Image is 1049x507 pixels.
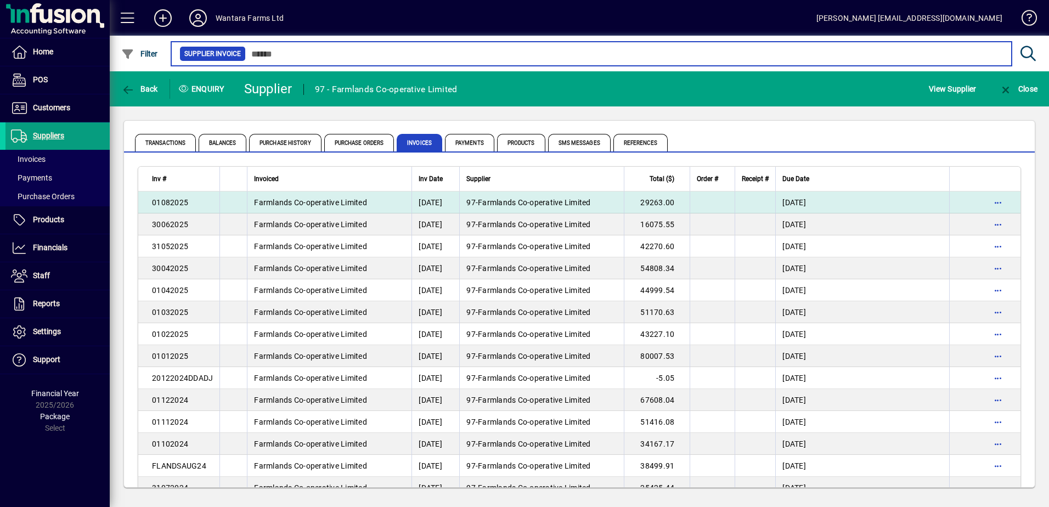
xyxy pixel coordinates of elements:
span: View Supplier [929,80,976,98]
span: 97 [466,220,476,229]
span: 97 [466,286,476,295]
span: 97 [466,374,476,382]
td: [DATE] [411,323,459,345]
a: Customers [5,94,110,122]
td: [DATE] [775,411,949,433]
td: - [459,367,624,389]
td: [DATE] [775,257,949,279]
span: Farmlands Co-operative Limited [478,264,591,273]
span: Farmlands Co-operative Limited [254,330,367,339]
app-page-header-button: Back [110,79,170,99]
span: Inv Date [419,173,443,185]
span: 31072024 [152,483,188,492]
span: 31052025 [152,242,188,251]
span: Farmlands Co-operative Limited [478,352,591,360]
td: [DATE] [411,301,459,323]
app-page-header-button: Close enquiry [988,79,1049,99]
div: Enquiry [170,80,236,98]
button: Back [119,79,161,99]
span: 97 [466,308,476,317]
span: Supplier Invoice [184,48,241,59]
span: Close [999,84,1037,93]
a: Staff [5,262,110,290]
td: - [459,345,624,367]
span: Financials [33,243,67,252]
div: Inv # [152,173,213,185]
span: Home [33,47,53,56]
td: [DATE] [411,411,459,433]
td: [DATE] [775,433,949,455]
td: -5.05 [624,367,690,389]
td: [DATE] [411,433,459,455]
div: 97 - Farmlands Co-operative Limited [315,81,458,98]
td: - [459,301,624,323]
td: 16075.55 [624,213,690,235]
span: Suppliers [33,131,64,140]
span: Farmlands Co-operative Limited [254,440,367,448]
span: Products [497,134,545,151]
button: More options [989,260,1007,277]
span: Farmlands Co-operative Limited [254,396,367,404]
span: Filter [121,49,158,58]
button: More options [989,457,1007,475]
button: Add [145,8,181,28]
td: [DATE] [775,191,949,213]
td: 34167.17 [624,433,690,455]
td: [DATE] [411,213,459,235]
span: Package [40,412,70,421]
span: Due Date [782,173,809,185]
a: Invoices [5,150,110,168]
span: Farmlands Co-operative Limited [254,483,367,492]
div: Inv Date [419,173,453,185]
td: [DATE] [775,235,949,257]
span: 01042025 [152,286,188,295]
td: - [459,477,624,499]
span: Farmlands Co-operative Limited [254,418,367,426]
td: [DATE] [775,477,949,499]
span: Receipt # [742,173,769,185]
button: More options [989,281,1007,299]
button: More options [989,391,1007,409]
span: Purchase History [249,134,322,151]
td: - [459,411,624,433]
td: [DATE] [411,477,459,499]
td: [DATE] [411,389,459,411]
td: 25425.44 [624,477,690,499]
span: Farmlands Co-operative Limited [254,242,367,251]
span: Farmlands Co-operative Limited [254,352,367,360]
span: Staff [33,271,50,280]
td: [DATE] [411,191,459,213]
td: 51170.63 [624,301,690,323]
td: 54808.34 [624,257,690,279]
td: [DATE] [411,367,459,389]
td: [DATE] [411,279,459,301]
span: Farmlands Co-operative Limited [254,220,367,229]
td: [DATE] [411,257,459,279]
td: - [459,455,624,477]
a: Payments [5,168,110,187]
td: 44999.54 [624,279,690,301]
td: - [459,389,624,411]
span: 97 [466,330,476,339]
span: 01112024 [152,418,188,426]
span: 30042025 [152,264,188,273]
td: [DATE] [411,455,459,477]
span: 97 [466,396,476,404]
td: [DATE] [775,345,949,367]
span: Total ($) [650,173,674,185]
td: [DATE] [775,389,949,411]
button: More options [989,435,1007,453]
td: [DATE] [775,301,949,323]
span: 97 [466,352,476,360]
span: Farmlands Co-operative Limited [478,396,591,404]
button: Filter [119,44,161,64]
span: Farmlands Co-operative Limited [478,483,591,492]
span: 20122024DDADJ [152,374,213,382]
a: Financials [5,234,110,262]
span: Support [33,355,60,364]
td: 80007.53 [624,345,690,367]
span: Purchase Orders [324,134,394,151]
span: Farmlands Co-operative Limited [254,286,367,295]
span: Balances [199,134,246,151]
span: Products [33,215,64,224]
